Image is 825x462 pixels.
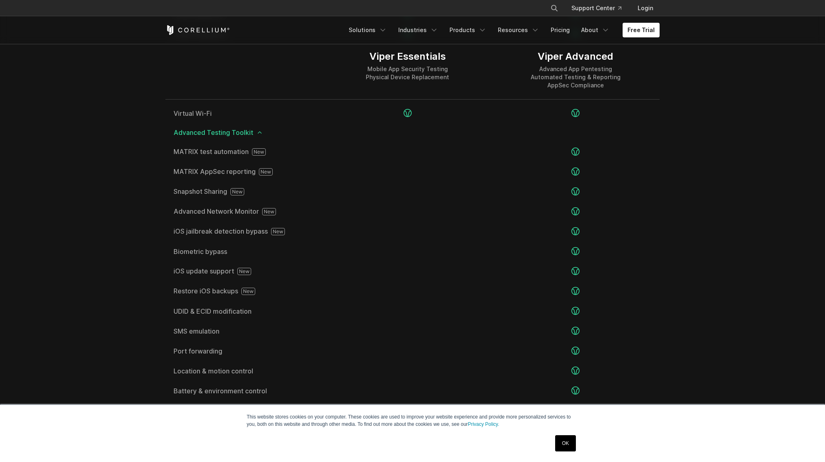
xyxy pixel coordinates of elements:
[174,328,315,334] a: SMS emulation
[555,435,576,451] a: OK
[174,308,315,315] a: UDID & ECID modification
[174,228,315,235] span: iOS jailbreak detection bypass
[366,50,449,63] div: Viper Essentials
[623,23,660,37] a: Free Trial
[174,388,315,394] a: Battery & environment control
[174,129,651,136] span: Advanced Testing Toolkit
[174,248,315,255] a: Biometric bypass
[576,23,614,37] a: About
[174,188,315,195] a: Snapshot Sharing
[468,421,499,427] a: Privacy Policy.
[165,25,230,35] a: Corellium Home
[174,288,315,295] a: Restore iOS backups
[174,168,315,176] a: MATRIX AppSec reporting
[631,1,660,15] a: Login
[174,368,315,374] a: Location & motion control
[174,348,315,354] a: Port forwarding
[546,23,575,37] a: Pricing
[547,1,562,15] button: Search
[366,65,449,81] div: Mobile App Security Testing Physical Device Replacement
[531,65,621,89] div: Advanced App Pentesting Automated Testing & Reporting AppSec Compliance
[174,268,315,275] a: iOS update support
[393,23,443,37] a: Industries
[174,148,315,156] a: MATRIX test automation
[344,23,392,37] a: Solutions
[541,1,660,15] div: Navigation Menu
[531,50,621,63] div: Viper Advanced
[344,23,660,37] div: Navigation Menu
[565,1,628,15] a: Support Center
[445,23,491,37] a: Products
[493,23,544,37] a: Resources
[174,110,315,117] a: Virtual Wi-Fi
[247,413,578,428] p: This website stores cookies on your computer. These cookies are used to improve your website expe...
[174,208,315,215] a: Advanced Network Monitor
